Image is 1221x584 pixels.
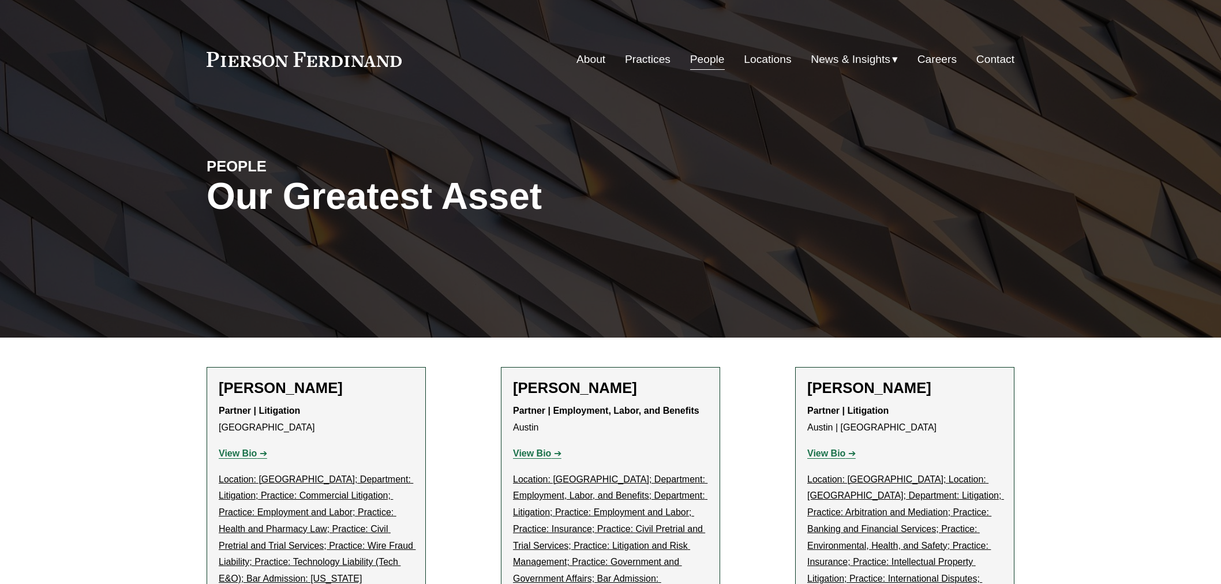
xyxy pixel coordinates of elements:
[219,474,415,584] u: Location: [GEOGRAPHIC_DATA]; Department: Litigation; Practice: Commercial Litigation; Practice: E...
[219,406,300,415] strong: Partner | Litigation
[219,448,257,458] strong: View Bio
[576,48,605,70] a: About
[976,48,1014,70] a: Contact
[219,403,414,436] p: [GEOGRAPHIC_DATA]
[625,48,671,70] a: Practices
[917,48,957,70] a: Careers
[513,379,708,397] h2: [PERSON_NAME]
[807,448,845,458] strong: View Bio
[690,48,725,70] a: People
[513,403,708,436] p: Austin
[811,50,890,70] span: News & Insights
[807,403,1002,436] p: Austin | [GEOGRAPHIC_DATA]
[219,448,267,458] a: View Bio
[811,48,898,70] a: folder dropdown
[513,448,551,458] strong: View Bio
[744,48,791,70] a: Locations
[513,448,561,458] a: View Bio
[807,406,889,415] strong: Partner | Litigation
[513,406,699,415] strong: Partner | Employment, Labor, and Benefits
[807,379,1002,397] h2: [PERSON_NAME]
[807,448,856,458] a: View Bio
[207,157,409,175] h4: PEOPLE
[219,379,414,397] h2: [PERSON_NAME]
[207,175,745,218] h1: Our Greatest Asset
